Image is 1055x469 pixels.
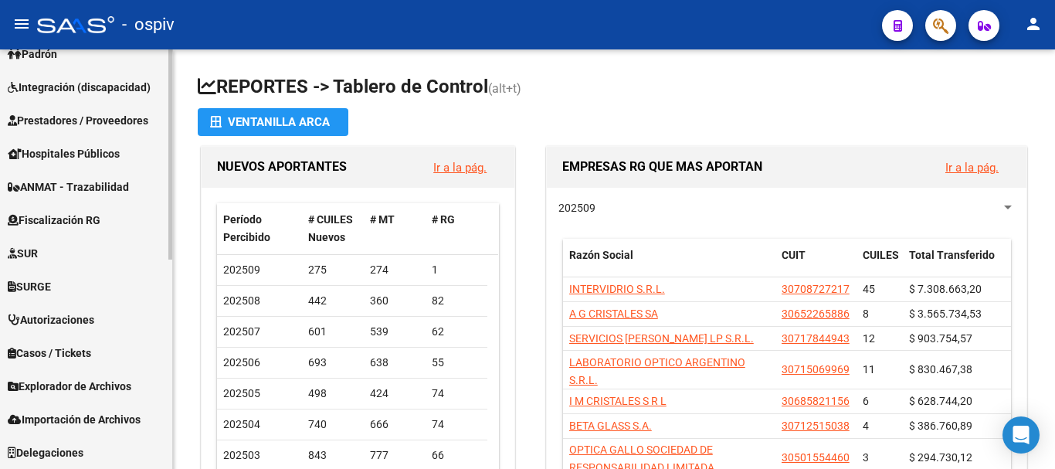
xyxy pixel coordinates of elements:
[370,385,419,403] div: 424
[8,178,129,195] span: ANMAT - Trazabilidad
[364,203,426,254] datatable-header-cell: # MT
[569,332,754,345] span: SERVICIOS [PERSON_NAME] LP S.R.L.
[302,203,364,254] datatable-header-cell: # CUILES Nuevos
[863,395,869,407] span: 6
[569,249,633,261] span: Razón Social
[863,332,875,345] span: 12
[945,161,999,175] a: Ir a la pág.
[308,213,353,243] span: # CUILES Nuevos
[210,108,336,136] div: Ventanilla ARCA
[308,292,358,310] div: 442
[488,81,521,96] span: (alt+t)
[223,263,260,276] span: 202509
[432,447,481,464] div: 66
[370,261,419,279] div: 274
[308,447,358,464] div: 843
[903,239,1011,290] datatable-header-cell: Total Transferido
[782,283,850,295] span: 30708727217
[432,261,481,279] div: 1
[432,213,455,226] span: # RG
[857,239,903,290] datatable-header-cell: CUILES
[1024,15,1043,33] mat-icon: person
[198,108,348,136] button: Ventanilla ARCA
[863,451,869,464] span: 3
[421,153,499,182] button: Ir a la pág.
[782,363,850,376] span: 30715069969
[223,418,260,430] span: 202504
[775,239,857,290] datatable-header-cell: CUIT
[909,451,972,464] span: $ 294.730,12
[8,46,57,63] span: Padrón
[223,213,270,243] span: Período Percibido
[863,363,875,376] span: 11
[8,245,38,262] span: SUR
[370,292,419,310] div: 360
[8,278,51,295] span: SURGE
[432,292,481,310] div: 82
[370,323,419,341] div: 539
[782,308,850,320] span: 30652265886
[8,311,94,328] span: Autorizaciones
[217,159,347,174] span: NUEVOS APORTANTES
[569,395,667,407] span: I M CRISTALES S R L
[1002,416,1040,454] div: Open Intercom Messenger
[558,202,595,214] span: 202509
[433,161,487,175] a: Ir a la pág.
[432,416,481,433] div: 74
[8,378,131,395] span: Explorador de Archivos
[569,356,745,386] span: LABORATORIO OPTICO ARGENTINO S.R.L.
[308,261,358,279] div: 275
[370,447,419,464] div: 777
[863,420,869,432] span: 4
[122,8,175,42] span: - ospiv
[909,332,972,345] span: $ 903.754,57
[217,203,302,254] datatable-header-cell: Período Percibido
[782,451,850,464] span: 30501554460
[223,449,260,461] span: 202503
[909,308,982,320] span: $ 3.565.734,53
[223,325,260,338] span: 202507
[782,249,806,261] span: CUIT
[782,395,850,407] span: 30685821156
[8,345,91,362] span: Casos / Tickets
[563,239,775,290] datatable-header-cell: Razón Social
[782,420,850,432] span: 30712515038
[370,416,419,433] div: 666
[909,420,972,432] span: $ 386.760,89
[432,385,481,403] div: 74
[909,363,972,376] span: $ 830.467,38
[863,249,899,261] span: CUILES
[8,145,120,162] span: Hospitales Públicos
[308,354,358,372] div: 693
[569,283,665,295] span: INTERVIDRIO S.R.L.
[308,323,358,341] div: 601
[8,411,141,428] span: Importación de Archivos
[223,387,260,399] span: 202505
[370,354,419,372] div: 638
[426,203,487,254] datatable-header-cell: # RG
[782,332,850,345] span: 30717844943
[12,15,31,33] mat-icon: menu
[909,283,982,295] span: $ 7.308.663,20
[370,213,395,226] span: # MT
[308,385,358,403] div: 498
[569,308,658,320] span: A G CRISTALES SA
[933,153,1011,182] button: Ir a la pág.
[863,308,869,320] span: 8
[863,283,875,295] span: 45
[8,79,151,96] span: Integración (discapacidad)
[432,354,481,372] div: 55
[198,74,1030,101] h1: REPORTES -> Tablero de Control
[909,395,972,407] span: $ 628.744,20
[909,249,995,261] span: Total Transferido
[308,416,358,433] div: 740
[562,159,762,174] span: EMPRESAS RG QUE MAS APORTAN
[223,294,260,307] span: 202508
[432,323,481,341] div: 62
[8,112,148,129] span: Prestadores / Proveedores
[569,420,652,432] span: BETA GLASS S.A.
[8,444,83,461] span: Delegaciones
[8,212,100,229] span: Fiscalización RG
[223,356,260,369] span: 202506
